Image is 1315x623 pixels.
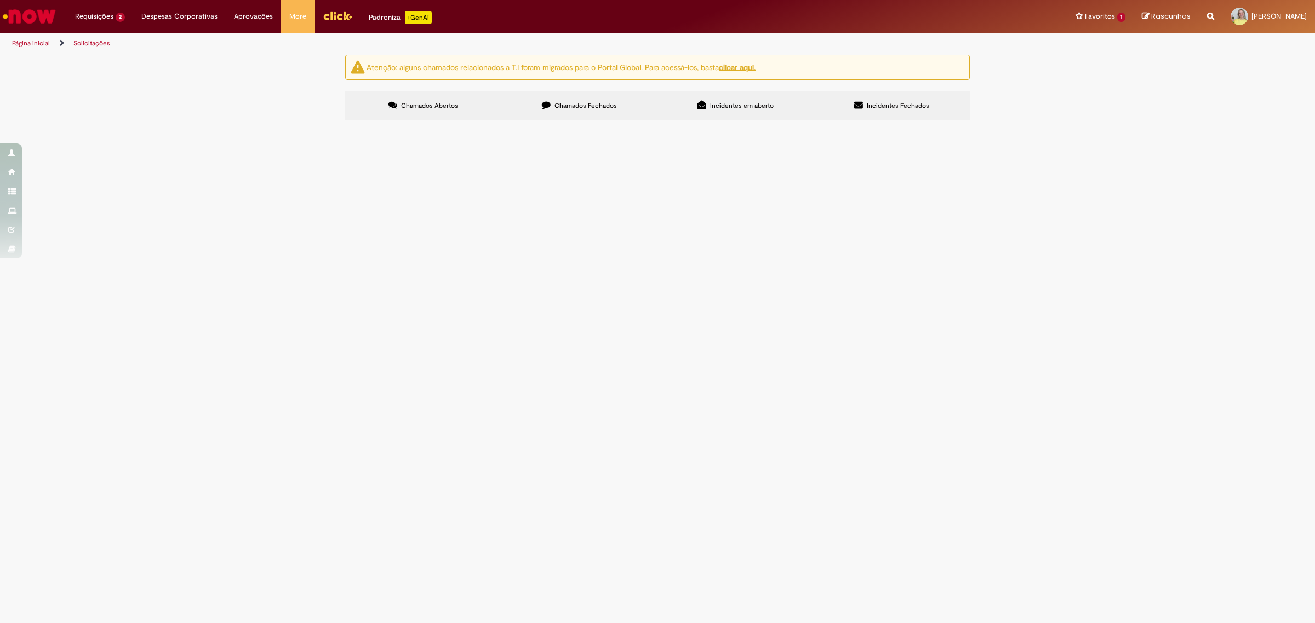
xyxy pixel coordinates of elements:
[1142,11,1191,22] a: Rascunhos
[1,5,58,27] img: ServiceNow
[867,101,929,110] span: Incidentes Fechados
[1117,13,1125,22] span: 1
[719,62,756,72] a: clicar aqui.
[289,11,306,22] span: More
[234,11,273,22] span: Aprovações
[1085,11,1115,22] span: Favoritos
[116,13,125,22] span: 2
[12,39,50,48] a: Página inicial
[554,101,617,110] span: Chamados Fechados
[1151,11,1191,21] span: Rascunhos
[323,8,352,24] img: click_logo_yellow_360x200.png
[405,11,432,24] p: +GenAi
[369,11,432,24] div: Padroniza
[8,33,868,54] ul: Trilhas de página
[1251,11,1307,21] span: [PERSON_NAME]
[73,39,110,48] a: Solicitações
[401,101,458,110] span: Chamados Abertos
[367,62,756,72] ng-bind-html: Atenção: alguns chamados relacionados a T.I foram migrados para o Portal Global. Para acessá-los,...
[75,11,113,22] span: Requisições
[141,11,218,22] span: Despesas Corporativas
[710,101,774,110] span: Incidentes em aberto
